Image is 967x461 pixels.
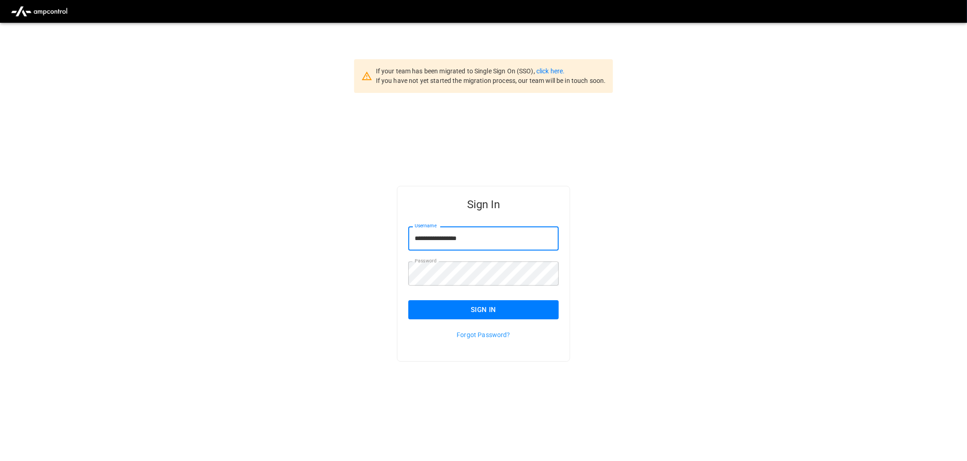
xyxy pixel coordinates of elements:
p: Forgot Password? [408,330,559,339]
label: Password [415,257,437,265]
img: ampcontrol.io logo [7,3,71,20]
a: click here. [536,67,565,75]
label: Username [415,222,437,230]
span: If you have not yet started the migration process, our team will be in touch soon. [376,77,606,84]
span: If your team has been migrated to Single Sign On (SSO), [376,67,536,75]
h5: Sign In [408,197,559,212]
button: Sign In [408,300,559,319]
